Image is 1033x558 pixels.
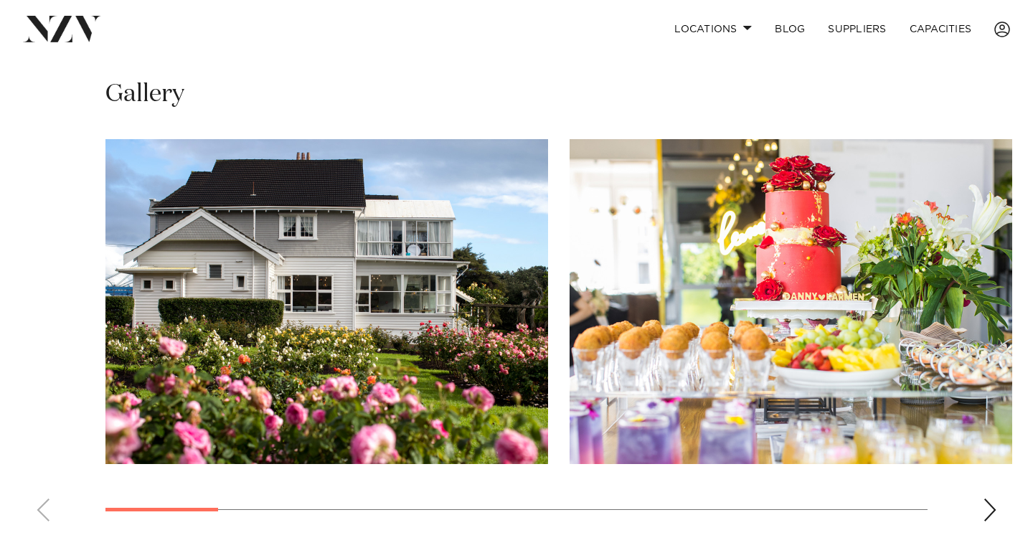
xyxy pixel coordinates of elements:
[898,14,984,44] a: Capacities
[23,16,101,42] img: nzv-logo.png
[105,139,548,464] swiper-slide: 1 / 13
[570,139,1012,464] swiper-slide: 2 / 13
[663,14,763,44] a: Locations
[763,14,816,44] a: BLOG
[105,78,184,110] h2: Gallery
[816,14,897,44] a: SUPPLIERS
